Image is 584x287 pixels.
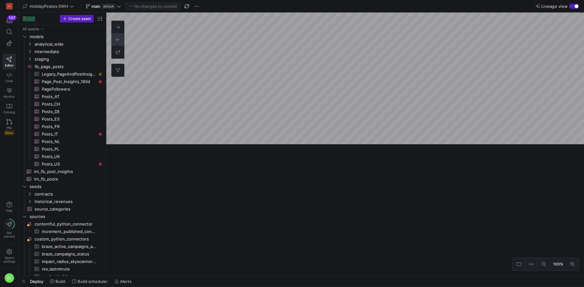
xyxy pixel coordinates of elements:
[6,3,12,9] div: HG
[21,115,104,123] a: Posts_ES​​​​​​​​​
[21,78,104,85] a: Page_Post_Insights_180d​​​​​​​​​
[21,250,104,258] div: Press SPACE to select this row.
[42,265,96,273] span: rev_lastminute​​​​​​​​​
[21,108,104,115] div: Press SPACE to select this row.
[78,279,108,284] span: Build scheduler
[21,205,104,213] div: Press SPACE to select this row.
[60,15,94,22] button: Create asset
[42,86,96,93] span: PageFollowers​​​​​​​​​
[112,276,134,287] button: Alerts
[21,145,104,153] div: Press SPACE to select this row.
[42,116,96,123] span: Posts_ES​​​​​​​​​
[21,85,104,93] div: Press SPACE to select this row.
[4,130,14,135] span: Beta
[35,56,103,63] span: staging
[21,160,104,168] div: Press SPACE to select this row.
[21,190,104,198] div: Press SPACE to select this row.
[5,63,14,67] span: Editor
[21,213,104,220] div: Press SPACE to select this row.
[21,25,104,33] div: Press SPACE to select this row.
[21,175,104,183] a: int_fb_posts​​​​​​​​​​
[2,70,16,85] a: Code
[42,108,96,115] span: Posts_DE​​​​​​​​​
[21,145,104,153] a: Posts_PL​​​​​​​​​
[35,63,103,70] span: fb_page_posts​​​​​​​​
[21,93,104,100] a: Posts_AT​​​​​​​​​
[21,235,104,243] a: custom_python_connectors​​​​​​​​
[21,153,104,160] a: Posts_UK​​​​​​​​​
[3,256,15,263] span: Space settings
[84,2,123,10] button: maindefault
[21,160,104,168] a: Posts_US​​​​​​​​​
[21,55,104,63] div: Press SPACE to select this row.
[21,183,104,190] div: Press SPACE to select this row.
[21,138,104,145] a: Posts_NL​​​​​​​​​
[68,17,91,21] span: Create asset
[42,228,96,235] span: increment_published_contentful_data​​​​​​​​​
[21,70,104,78] div: Press SPACE to select this row.
[2,246,16,266] a: Spacesettings
[21,123,104,130] a: Posts_FR​​​​​​​​​
[21,48,104,55] div: Press SPACE to select this row.
[35,41,103,48] span: analytical_wide
[21,205,104,213] a: source_categories​​​​​​
[35,235,103,243] span: custom_python_connectors​​​​​​​​
[30,33,103,40] span: models
[4,231,15,238] span: Get started
[2,15,16,26] button: 147
[30,4,68,9] span: HolidayPirates DWH
[2,216,16,241] button: Getstarted
[102,4,115,9] span: default
[42,258,96,265] span: impact_radius_skyscanner_revenues​​​​​​​​​
[22,27,39,31] div: All assets
[21,258,104,265] a: impact_radius_skyscanner_revenues​​​​​​​​​
[21,78,104,85] div: Press SPACE to select this row.
[35,220,103,228] span: contentful_python_connector​​​​​​​​
[2,199,16,215] button: Help
[34,168,96,175] span: int_fb_post_insights​​​​​​​​​​
[5,79,13,83] span: Code
[21,115,104,123] div: Press SPACE to select this row.
[35,198,103,205] span: historical_revenues
[21,265,104,273] a: rev_lastminute​​​​​​​​​
[21,228,104,235] a: increment_published_contentful_data​​​​​​​​​
[21,85,104,93] a: PageFollowers​​​​​​​​​
[340,140,350,149] img: logo.gif
[35,191,103,198] span: contracts
[42,71,96,78] span: Legacy_PageAndPostInsights​​​​​​​​​
[2,1,16,12] a: HG
[2,116,16,138] a: PRsBeta
[42,153,96,160] span: Posts_UK​​​​​​​​​
[21,70,104,78] a: Legacy_PageAndPostInsights​​​​​​​​​
[7,126,12,130] span: PRs
[21,130,104,138] a: Posts_IT​​​​​​​​​
[21,243,104,250] div: Press SPACE to select this row.
[42,146,96,153] span: Posts_PL​​​​​​​​​
[42,138,96,145] span: Posts_NL​​​​​​​​​
[7,15,17,20] div: 147
[21,63,104,70] div: Press SPACE to select this row.
[3,110,15,114] span: Catalog
[47,276,68,287] button: Build
[30,183,103,190] span: seeds
[35,205,96,213] span: source_categories​​​​​​
[69,276,110,287] button: Build scheduler
[42,78,96,85] span: Page_Post_Insights_180d​​​​​​​​​
[21,153,104,160] div: Press SPACE to select this row.
[42,101,96,108] span: Posts_CH​​​​​​​​​
[2,85,16,101] a: Monitor
[3,95,15,98] span: Monitor
[4,273,14,283] div: CL
[21,40,104,48] div: Press SPACE to select this row.
[42,243,96,250] span: braze_active_campaigns_analytics​​​​​​​​​
[42,131,96,138] span: Posts_IT​​​​​​​​​
[35,48,103,55] span: intermediate
[21,220,104,228] a: contentful_python_connector​​​​​​​​
[42,161,96,168] span: Posts_US​​​​​​​​​
[541,4,568,9] span: Lineage view
[2,271,16,285] button: CL
[21,198,104,205] div: Press SPACE to select this row.
[21,138,104,145] div: Press SPACE to select this row.
[21,250,104,258] a: braze_campaigns_status​​​​​​​​​
[91,4,100,9] span: main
